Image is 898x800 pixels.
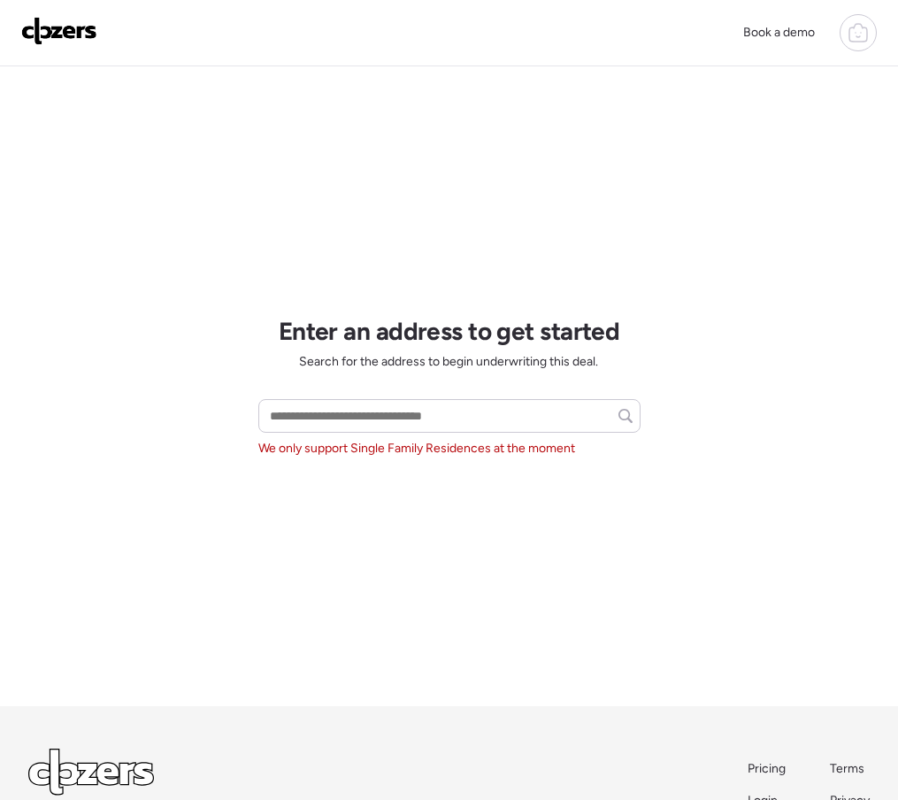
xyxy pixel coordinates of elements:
[279,316,620,346] h1: Enter an address to get started
[258,440,575,458] span: We only support Single Family Residences at the moment
[748,760,787,778] a: Pricing
[743,25,815,40] span: Book a demo
[28,749,154,796] img: Logo Light
[830,760,870,778] a: Terms
[21,17,97,45] img: Logo
[748,761,786,776] span: Pricing
[299,353,598,371] span: Search for the address to begin underwriting this deal.
[830,761,864,776] span: Terms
